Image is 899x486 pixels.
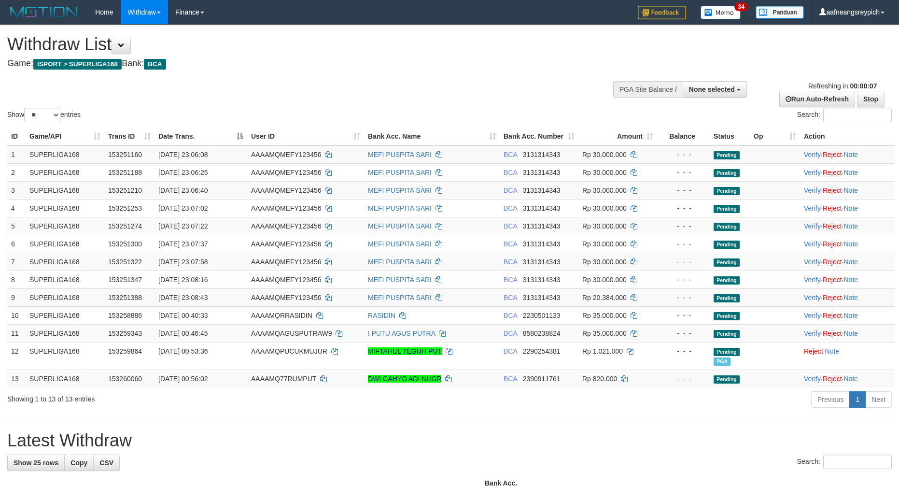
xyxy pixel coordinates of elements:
[7,199,26,217] td: 4
[368,169,432,176] a: MEFI PUSPITA SARI
[823,240,842,248] a: Reject
[158,151,208,158] span: [DATE] 23:06:08
[582,258,627,266] span: Rp 30.000.000
[804,312,821,319] a: Verify
[523,222,561,230] span: Copy 3131314343 to clipboard
[251,204,322,212] span: AAAAMQMEFY123456
[843,204,858,212] a: Note
[714,294,740,302] span: Pending
[26,288,104,306] td: SUPERLIGA168
[7,390,367,404] div: Showing 1 to 13 of 13 entries
[823,455,892,469] input: Search:
[843,294,858,301] a: Note
[797,455,892,469] label: Search:
[661,374,706,384] div: - - -
[251,169,322,176] span: AAAAMQMEFY123456
[843,186,858,194] a: Note
[823,329,842,337] a: Reject
[368,186,432,194] a: MEFI PUSPITA SARI
[93,455,120,471] a: CSV
[64,455,94,471] a: Copy
[843,151,858,158] a: Note
[750,128,800,145] th: Op: activate to sort column ascending
[661,257,706,267] div: - - -
[800,271,895,288] td: · ·
[108,312,142,319] span: 153258886
[26,342,104,370] td: SUPERLIGA168
[661,150,706,159] div: - - -
[504,186,517,194] span: BCA
[158,375,208,383] span: [DATE] 00:56:02
[710,128,750,145] th: Status
[26,181,104,199] td: SUPERLIGA168
[504,169,517,176] span: BCA
[158,276,208,284] span: [DATE] 23:08:16
[582,276,627,284] span: Rp 30.000.000
[7,271,26,288] td: 8
[779,91,855,107] a: Run Auto-Refresh
[823,276,842,284] a: Reject
[613,81,683,98] div: PGA Site Balance /
[714,330,740,338] span: Pending
[504,312,517,319] span: BCA
[800,253,895,271] td: · ·
[99,459,113,467] span: CSV
[7,235,26,253] td: 6
[26,128,104,145] th: Game/API: activate to sort column ascending
[800,324,895,342] td: · ·
[808,82,877,90] span: Refreshing in:
[582,151,627,158] span: Rp 30.000.000
[800,145,895,164] td: · ·
[523,151,561,158] span: Copy 3131314343 to clipboard
[823,294,842,301] a: Reject
[108,294,142,301] span: 153251388
[26,145,104,164] td: SUPERLIGA168
[158,204,208,212] span: [DATE] 23:07:02
[108,276,142,284] span: 153251347
[523,204,561,212] span: Copy 3131314343 to clipboard
[108,240,142,248] span: 153251300
[661,168,706,177] div: - - -
[701,6,741,19] img: Button%20Memo.svg
[108,329,142,337] span: 153259343
[108,186,142,194] span: 153251210
[7,181,26,199] td: 3
[714,223,740,231] span: Pending
[804,329,821,337] a: Verify
[800,235,895,253] td: · ·
[251,276,322,284] span: AAAAMQMEFY123456
[24,108,60,122] select: Showentries
[251,222,322,230] span: AAAAMQMEFY123456
[843,276,858,284] a: Note
[7,108,81,122] label: Show entries
[158,258,208,266] span: [DATE] 23:07:58
[26,271,104,288] td: SUPERLIGA168
[804,222,821,230] a: Verify
[857,91,885,107] a: Stop
[843,222,858,230] a: Note
[523,240,561,248] span: Copy 3131314343 to clipboard
[800,217,895,235] td: · ·
[26,370,104,387] td: SUPERLIGA168
[804,240,821,248] a: Verify
[251,347,327,355] span: AAAAMQPUCUKMUJUR
[504,294,517,301] span: BCA
[7,342,26,370] td: 12
[823,312,842,319] a: Reject
[7,306,26,324] td: 10
[104,128,155,145] th: Trans ID: activate to sort column ascending
[108,347,142,355] span: 153259864
[158,186,208,194] span: [DATE] 23:06:40
[800,199,895,217] td: · ·
[7,431,892,450] h1: Latest Withdraw
[714,348,740,356] span: Pending
[804,294,821,301] a: Verify
[504,151,517,158] span: BCA
[108,204,142,212] span: 153251253
[843,312,858,319] a: Note
[368,294,432,301] a: MEFI PUSPITA SARI
[368,258,432,266] a: MEFI PUSPITA SARI
[523,375,561,383] span: Copy 2390911761 to clipboard
[661,293,706,302] div: - - -
[70,459,87,467] span: Copy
